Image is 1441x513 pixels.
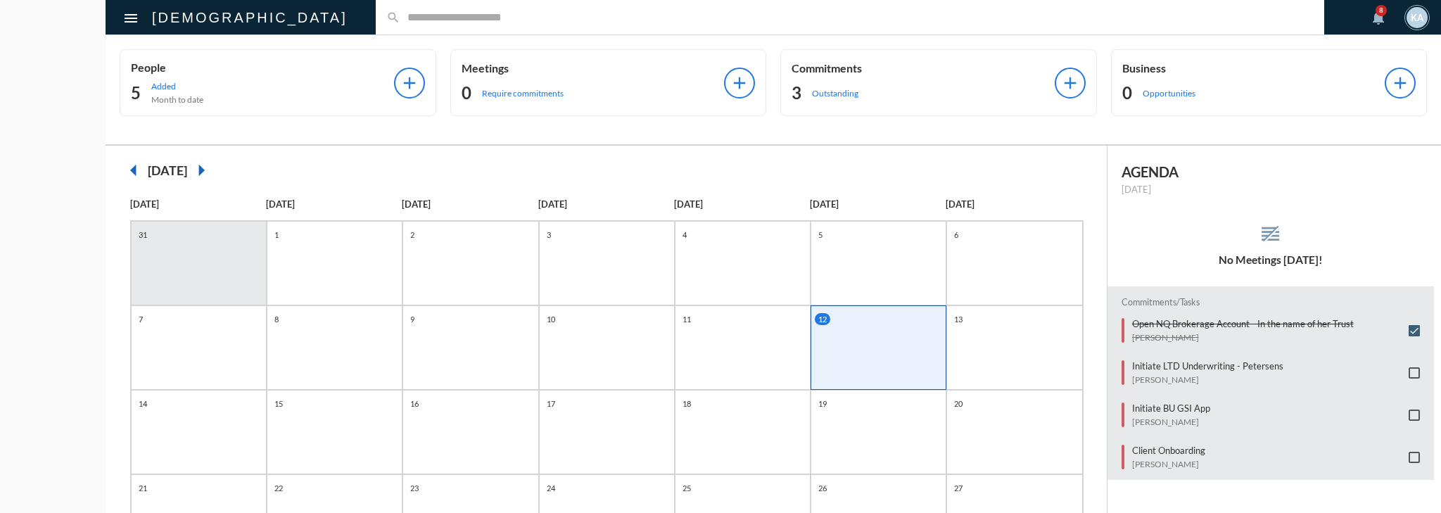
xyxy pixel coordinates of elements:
p: [DATE] [1122,184,1421,195]
h5: No Meetings [DATE]! [1107,253,1435,266]
p: 4 [679,229,690,241]
p: [DATE] [946,198,1081,210]
h2: 3 [792,82,801,104]
mat-icon: add [400,73,419,93]
p: [PERSON_NAME] [1132,459,1205,469]
mat-icon: add [730,73,749,93]
p: 11 [679,313,694,325]
h2: 0 [462,82,471,104]
h2: [DATE] [148,163,187,178]
mat-icon: search [386,11,400,25]
p: 21 [135,482,151,494]
p: 27 [951,482,966,494]
p: 6 [951,229,962,241]
mat-icon: add [1390,73,1410,93]
p: Added [151,81,203,91]
mat-icon: notifications [1370,9,1387,26]
p: 1 [271,229,282,241]
p: 15 [271,398,286,410]
p: Client Onboarding [1132,445,1205,456]
p: 9 [407,313,418,325]
h2: AGENDA [1122,163,1421,180]
p: 25 [679,482,694,494]
p: 31 [135,229,151,241]
p: Opportunities [1143,88,1195,99]
div: KA [1407,7,1428,28]
mat-icon: add [1060,73,1080,93]
h2: [DEMOGRAPHIC_DATA] [152,6,348,29]
p: [DATE] [266,198,402,210]
p: Require commitments [482,88,564,99]
mat-icon: reorder [1259,222,1282,246]
p: [DATE] [538,198,674,210]
mat-icon: arrow_left [120,156,148,184]
p: Meetings [462,61,725,75]
p: 22 [271,482,286,494]
p: 19 [815,398,830,410]
p: 26 [815,482,830,494]
p: 2 [407,229,418,241]
p: 5 [815,229,826,241]
p: Commitments [792,61,1055,75]
p: Business [1122,61,1385,75]
p: 7 [135,313,146,325]
p: 13 [951,313,966,325]
p: [PERSON_NAME] [1132,417,1210,427]
p: 10 [543,313,559,325]
p: 24 [543,482,559,494]
p: Initiate LTD Underwriting - Petersens [1132,360,1283,372]
h2: 5 [131,82,141,104]
p: [PERSON_NAME] [1132,374,1283,385]
p: 12 [815,313,830,325]
p: Outstanding [812,88,858,99]
p: Initiate BU GSI App [1132,403,1210,414]
p: 3 [543,229,554,241]
p: Open NQ Brokerage Account - In the name of her Trust [1132,318,1354,329]
mat-icon: Side nav toggle icon [122,10,139,27]
p: 16 [407,398,422,410]
p: 14 [135,398,151,410]
mat-icon: arrow_right [187,156,215,184]
div: 8 [1376,5,1387,16]
p: People [131,61,394,74]
p: 8 [271,313,282,325]
button: Toggle sidenav [117,4,145,32]
p: Month to date [151,94,203,105]
p: [DATE] [130,198,266,210]
p: 18 [679,398,694,410]
p: 17 [543,398,559,410]
p: [PERSON_NAME] [1132,332,1354,343]
p: [DATE] [674,198,810,210]
p: [DATE] [402,198,538,210]
h2: 0 [1122,82,1132,104]
p: [DATE] [810,198,946,210]
h2: Commitments/Tasks [1122,297,1421,308]
p: 20 [951,398,966,410]
p: 23 [407,482,422,494]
